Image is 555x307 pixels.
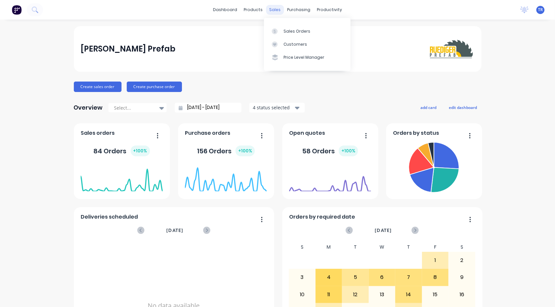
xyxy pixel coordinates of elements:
[197,146,255,156] div: 156 Orders
[416,103,441,112] button: add card
[127,82,182,92] button: Create purchase order
[316,286,342,303] div: 11
[342,242,369,252] div: T
[210,5,240,15] a: dashboard
[81,42,175,55] div: [PERSON_NAME] Prefab
[12,5,22,15] img: Factory
[538,7,543,13] span: TR
[369,242,396,252] div: W
[422,252,449,269] div: 1
[166,227,183,234] span: [DATE]
[284,54,324,60] div: Price Level Manager
[369,286,395,303] div: 13
[264,38,351,51] a: Customers
[284,41,307,47] div: Customers
[449,242,475,252] div: S
[74,82,122,92] button: Create sales order
[94,146,150,156] div: 84 Orders
[393,129,439,137] span: Orders by status
[185,129,230,137] span: Purchase orders
[81,129,115,137] span: Sales orders
[249,103,305,113] button: 4 status selected
[316,269,342,285] div: 4
[316,242,342,252] div: M
[396,269,422,285] div: 7
[449,252,475,269] div: 2
[289,129,325,137] span: Open quotes
[289,286,315,303] div: 10
[236,146,255,156] div: + 100 %
[302,146,358,156] div: 58 Orders
[422,286,449,303] div: 15
[266,5,284,15] div: sales
[445,103,482,112] button: edit dashboard
[342,269,368,285] div: 5
[429,38,474,60] img: Ruediger Prefab
[289,242,316,252] div: S
[74,101,103,114] div: Overview
[369,269,395,285] div: 6
[339,146,358,156] div: + 100 %
[395,242,422,252] div: T
[449,269,475,285] div: 9
[314,5,345,15] div: productivity
[375,227,392,234] span: [DATE]
[284,28,310,34] div: Sales Orders
[289,269,315,285] div: 3
[422,269,449,285] div: 8
[422,242,449,252] div: F
[264,51,351,64] a: Price Level Manager
[131,146,150,156] div: + 100 %
[240,5,266,15] div: products
[342,286,368,303] div: 12
[264,24,351,38] a: Sales Orders
[396,286,422,303] div: 14
[449,286,475,303] div: 16
[284,5,314,15] div: purchasing
[253,104,294,111] div: 4 status selected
